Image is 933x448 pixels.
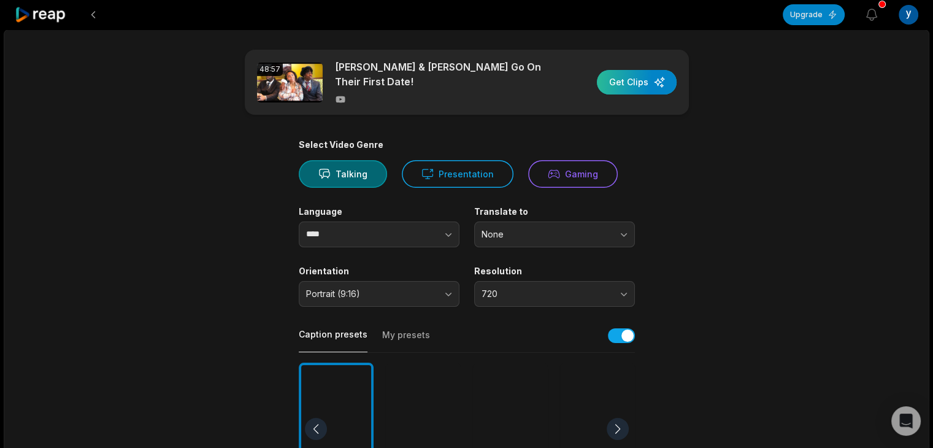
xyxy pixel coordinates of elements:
[306,288,435,299] span: Portrait (9:16)
[299,266,459,277] label: Orientation
[257,63,283,76] div: 48:57
[299,160,387,188] button: Talking
[482,229,610,240] span: None
[891,406,921,436] div: Open Intercom Messenger
[474,266,635,277] label: Resolution
[335,60,547,89] p: [PERSON_NAME] & [PERSON_NAME] Go On Their First Date!
[299,328,367,352] button: Caption presets
[299,281,459,307] button: Portrait (9:16)
[482,288,610,299] span: 720
[474,206,635,217] label: Translate to
[299,139,635,150] div: Select Video Genre
[474,281,635,307] button: 720
[474,222,635,247] button: None
[783,4,845,25] button: Upgrade
[299,206,459,217] label: Language
[382,329,430,352] button: My presets
[528,160,618,188] button: Gaming
[402,160,513,188] button: Presentation
[597,70,677,95] button: Get Clips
